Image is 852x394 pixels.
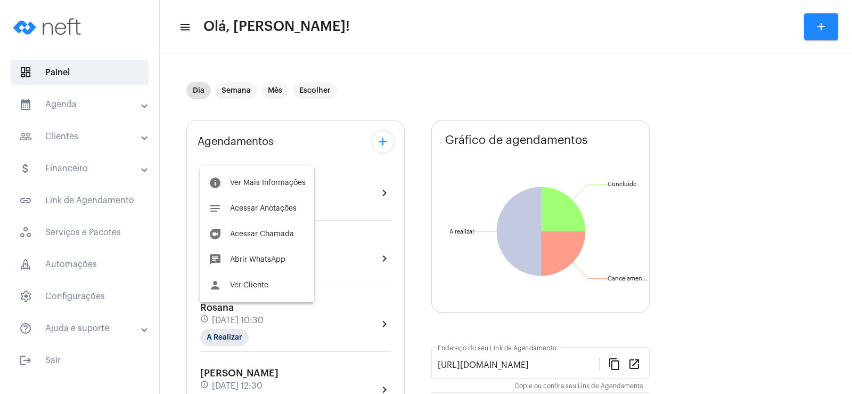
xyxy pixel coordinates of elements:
mat-icon: chat [209,253,222,266]
span: Acessar Anotações [230,205,297,212]
span: Ver Mais Informações [230,179,306,187]
mat-icon: person [209,279,222,292]
mat-icon: notes [209,202,222,215]
mat-icon: duo [209,228,222,240]
span: Ver Cliente [230,282,268,289]
span: Acessar Chamada [230,230,294,238]
mat-icon: info [209,176,222,189]
span: Abrir WhatsApp [230,256,285,263]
